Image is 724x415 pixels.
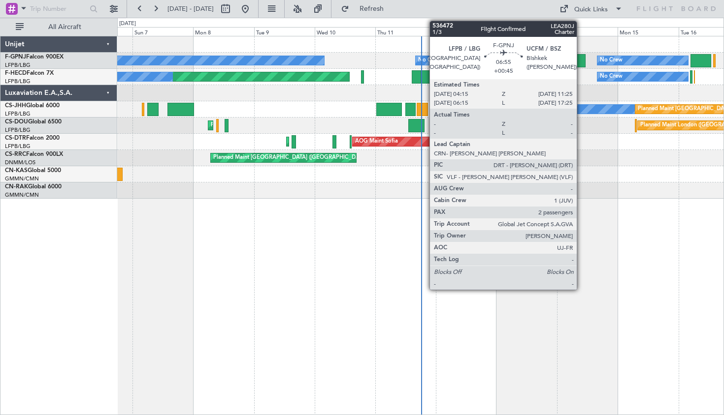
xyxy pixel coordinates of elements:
[132,27,193,36] div: Sun 7
[30,1,87,16] input: Trip Number
[600,53,623,68] div: No Crew
[336,1,395,17] button: Refresh
[254,27,315,36] div: Tue 9
[5,78,31,85] a: LFPB/LBG
[5,70,27,76] span: F-HECD
[618,27,678,36] div: Mon 15
[5,184,28,190] span: CN-RAK
[5,61,31,69] a: LFPB/LBG
[557,27,618,36] div: Sun 14
[351,5,393,12] span: Refresh
[5,191,39,199] a: GMMN/CMN
[600,69,623,84] div: No Crew
[5,168,28,174] span: CN-KAS
[213,150,368,165] div: Planned Maint [GEOGRAPHIC_DATA] ([GEOGRAPHIC_DATA])
[5,103,60,109] a: CS-JHHGlobal 6000
[555,1,627,17] button: Quick Links
[5,70,54,76] a: F-HECDFalcon 7X
[211,118,366,133] div: Planned Maint [GEOGRAPHIC_DATA] ([GEOGRAPHIC_DATA])
[5,119,28,125] span: CS-DOU
[5,135,26,141] span: CS-DTR
[355,134,398,149] div: AOG Maint Sofia
[517,118,672,133] div: Planned Maint [GEOGRAPHIC_DATA] ([GEOGRAPHIC_DATA])
[315,27,375,36] div: Wed 10
[5,168,61,174] a: CN-KASGlobal 5000
[5,151,26,157] span: CS-RRC
[574,5,608,15] div: Quick Links
[436,27,496,36] div: Fri 12
[504,102,521,117] div: Owner
[375,27,436,36] div: Thu 11
[418,53,441,68] div: No Crew
[193,27,254,36] div: Mon 8
[496,27,557,36] div: Sat 13
[119,20,136,28] div: [DATE]
[26,24,104,30] span: All Aircraft
[167,4,214,13] span: [DATE] - [DATE]
[5,175,39,182] a: GMMN/CMN
[5,151,63,157] a: CS-RRCFalcon 900LX
[5,143,31,150] a: LFPB/LBG
[5,54,64,60] a: F-GPNJFalcon 900EX
[5,159,35,166] a: DNMM/LOS
[5,103,26,109] span: CS-JHH
[11,19,107,35] button: All Aircraft
[5,126,31,134] a: LFPB/LBG
[5,135,60,141] a: CS-DTRFalcon 2000
[5,110,31,118] a: LFPB/LBG
[5,54,26,60] span: F-GPNJ
[5,119,62,125] a: CS-DOUGlobal 6500
[5,184,62,190] a: CN-RAKGlobal 6000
